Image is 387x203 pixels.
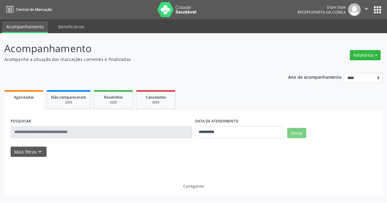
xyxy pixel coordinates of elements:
[141,100,171,105] div: 2025
[183,184,204,189] div: Carregando
[195,117,239,126] label: DATA DE ATENDIMENTO
[16,7,52,12] span: Central de Marcação
[2,21,48,33] a: Acompanhamento
[11,147,47,157] button: Mais filtroskeyboard_arrow_down
[51,95,86,100] span: Não compareceram
[146,95,166,100] span: Cancelados
[288,73,342,81] p: Ano de acompanhamento
[4,41,269,56] p: Acompanhamento
[372,5,383,15] button: apps
[54,21,89,32] a: Beneficiários
[298,5,346,10] div: Uspe Uspe
[4,5,52,14] a: Central de Marcação
[287,128,306,138] button: Filtrar
[37,148,43,155] i: keyboard_arrow_down
[298,10,346,15] span: Recepcionista da clínica
[350,50,381,60] button: Relatórios
[363,5,370,12] i: 
[11,117,31,126] label: PESQUISAR
[14,95,34,100] span: Agendados
[4,56,269,62] p: Acompanhe a situação das marcações correntes e finalizadas
[104,95,123,100] span: Resolvidos
[361,3,372,16] button: 
[51,100,86,105] div: 2025
[348,3,361,16] img: img
[98,100,128,105] div: 2025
